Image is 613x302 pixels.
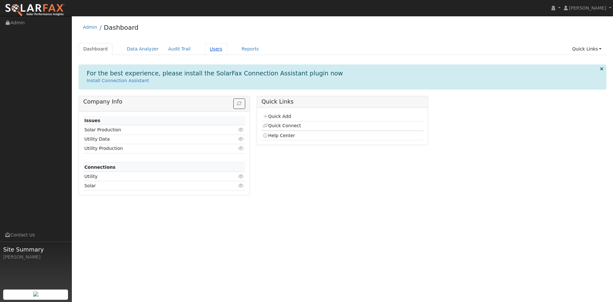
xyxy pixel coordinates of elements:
[83,25,97,30] a: Admin
[262,123,301,128] a: Quick Connect
[122,43,163,55] a: Data Analyzer
[83,181,219,190] td: Solar
[205,43,227,55] a: Users
[567,43,606,55] a: Quick Links
[83,172,219,181] td: Utility
[237,43,264,55] a: Reports
[83,135,219,144] td: Utility Data
[238,128,244,132] i: Click to view
[83,144,219,153] td: Utility Production
[83,98,245,105] h5: Company Info
[84,165,116,170] strong: Connections
[163,43,195,55] a: Audit Trail
[569,5,606,11] span: [PERSON_NAME]
[3,245,68,254] span: Site Summary
[262,133,295,138] a: Help Center
[261,98,423,105] h5: Quick Links
[87,78,149,83] a: Install Connection Assistant
[87,70,343,77] h1: For the best experience, please install the SolarFax Connection Assistant plugin now
[238,137,244,141] i: Click to view
[238,174,244,179] i: Click to view
[238,183,244,188] i: Click to view
[3,254,68,260] div: [PERSON_NAME]
[262,114,291,119] a: Quick Add
[5,4,65,17] img: SolarFax
[33,291,38,297] img: retrieve
[84,118,100,123] strong: Issues
[83,125,219,135] td: Solar Production
[238,146,244,151] i: Click to view
[79,43,113,55] a: Dashboard
[104,24,139,31] a: Dashboard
